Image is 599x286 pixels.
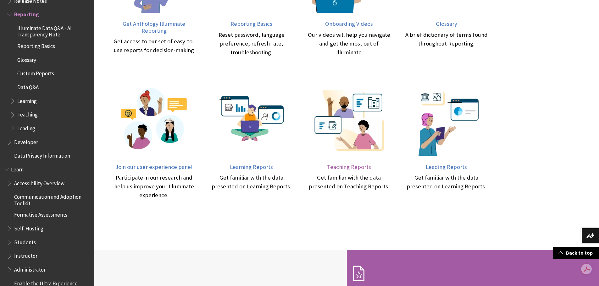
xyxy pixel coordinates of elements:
[553,247,599,259] a: Back to top
[426,163,467,170] span: Leading Reports
[209,30,294,57] div: Reset password, language preference, refresh rate, troubleshooting.
[112,82,197,200] a: Three people in dialogue Join our user experience panel Participate in our research and help us i...
[327,163,371,170] span: Teaching Reports
[404,30,489,48] div: A brief dictionary of terms found throughout Reporting.
[17,41,55,49] span: Reporting Basics
[14,264,46,273] span: Administrator
[353,266,364,281] img: Subscription Icon
[209,173,294,191] div: Get familiar with the data presented on Learning Reports.
[112,37,197,55] div: Get access to our set of easy-to-use reports for decision-making
[14,223,43,232] span: Self-Hosting
[14,178,64,186] span: Accessibility Overview
[17,23,90,38] span: Illuminate Data Q&A - AI Transparency Note
[307,173,391,191] div: Get familiar with the data presented on Teaching Reports.
[436,20,457,27] span: Glossary
[123,20,185,34] span: Get Anthology Illuminate Reporting
[117,82,191,156] img: Three people in dialogue
[230,20,272,27] span: Reporting Basics
[14,192,90,207] span: Communication and Adoption Toolkit
[409,82,483,156] img: An institutional leader presenting data-driven results.
[14,210,67,218] span: Formative Assessments
[404,82,489,200] a: An institutional leader presenting data-driven results. Leading Reports Get familiar with the dat...
[14,251,37,259] span: Instructor
[17,110,38,118] span: Teaching
[214,82,288,156] img: A student in her computer and dashboard illustrations around her.
[404,173,489,191] div: Get familiar with the data presented on Learning Reports.
[325,20,373,27] span: Onboarding Videos
[312,82,386,156] img: Two instructors teaching a class.
[307,82,391,200] a: Two instructors teaching a class. Teaching Reports Get familiar with the data presented on Teachi...
[17,68,54,77] span: Custom Reports
[307,30,391,57] div: Our videos will help you navigate and get the most out of Illuminate
[11,164,24,173] span: Learn
[209,82,294,200] a: A student in her computer and dashboard illustrations around her. Learning Reports Get familiar w...
[17,82,39,90] span: Data Q&A
[112,173,197,200] div: Participate in our research and help us improve your Illuminate experience.
[14,237,36,246] span: Students
[17,96,37,104] span: Learning
[14,151,70,159] span: Data Privacy Information
[14,9,39,18] span: Reporting
[115,163,192,170] span: Join our user experience panel
[14,137,38,145] span: Developer
[230,163,273,170] span: Learning Reports
[17,123,35,132] span: Leading
[17,55,36,63] span: Glossary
